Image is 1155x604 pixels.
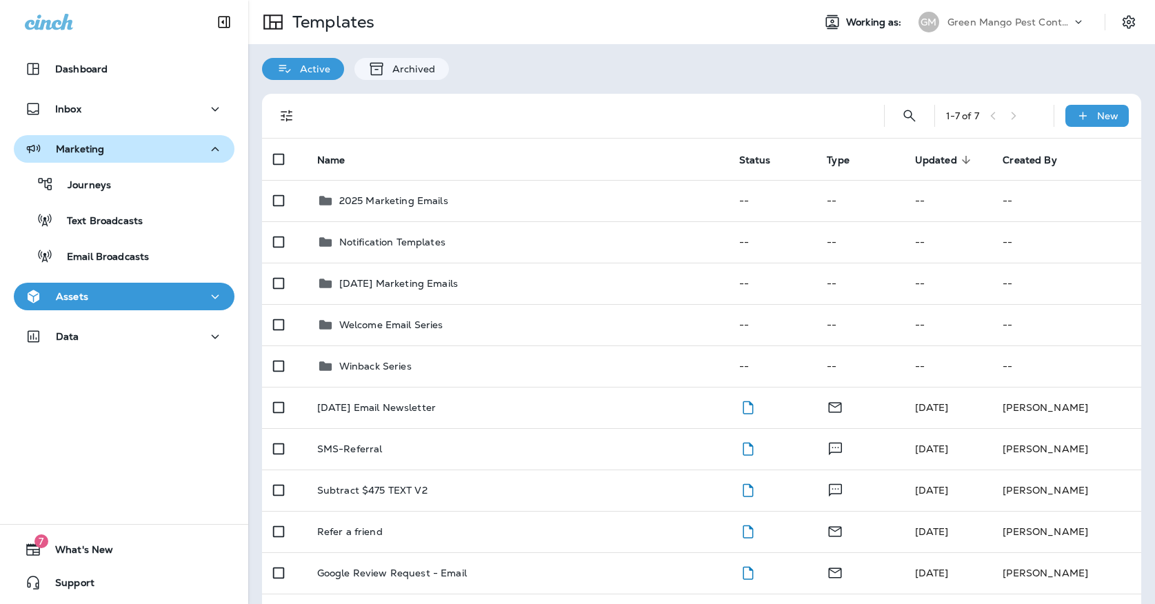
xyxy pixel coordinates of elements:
p: Email Broadcasts [53,251,149,264]
td: -- [904,180,992,221]
td: -- [816,221,904,263]
p: Notification Templates [339,236,445,248]
button: Marketing [14,135,234,163]
td: -- [992,221,1141,263]
button: Text Broadcasts [14,205,234,234]
button: Search Templates [896,102,923,130]
p: Marketing [56,143,104,154]
button: Inbox [14,95,234,123]
td: -- [816,345,904,387]
td: -- [728,221,816,263]
p: Data [56,331,79,342]
p: Templates [287,12,374,32]
span: Email [827,524,843,536]
span: Draft [739,441,756,454]
td: -- [992,304,1141,345]
td: [PERSON_NAME] [992,387,1141,428]
p: Inbox [55,103,81,114]
span: J-P Scoville [915,484,949,496]
span: Draft [739,400,756,412]
span: Name [317,154,363,166]
p: Assets [56,291,88,302]
p: [DATE] Marketing Emails [339,278,458,289]
td: -- [816,263,904,304]
td: [PERSON_NAME] [992,428,1141,470]
p: Dashboard [55,63,108,74]
p: Archived [385,63,435,74]
td: -- [904,345,992,387]
td: -- [728,263,816,304]
td: -- [728,345,816,387]
p: New [1097,110,1118,121]
button: Collapse Sidebar [205,8,243,36]
span: Updated [915,154,975,166]
td: -- [728,180,816,221]
td: -- [904,263,992,304]
td: -- [816,304,904,345]
span: Created By [1003,154,1056,166]
span: Type [827,154,867,166]
span: Email [827,565,843,578]
span: 7 [34,534,48,548]
p: SMS-Referral [317,443,383,454]
p: 2025 Marketing Emails [339,195,448,206]
button: Email Broadcasts [14,241,234,270]
p: Active [293,63,330,74]
span: Email [827,400,843,412]
td: [PERSON_NAME] [992,470,1141,511]
button: Support [14,569,234,596]
span: J-P Scoville [915,443,949,455]
p: Winback Series [339,361,412,372]
p: Refer a friend [317,526,383,537]
span: Draft [739,565,756,578]
span: Draft [739,524,756,536]
div: GM [918,12,939,32]
button: 7What's New [14,536,234,563]
button: Assets [14,283,234,310]
td: -- [816,180,904,221]
span: Status [739,154,771,166]
button: Filters [273,102,301,130]
span: Type [827,154,850,166]
span: Text [827,441,844,454]
p: Text Broadcasts [53,215,143,228]
span: Status [739,154,789,166]
td: -- [904,304,992,345]
span: Maddie Madonecsky [915,401,949,414]
td: -- [904,221,992,263]
span: Working as: [846,17,905,28]
span: Name [317,154,345,166]
span: Draft [739,483,756,495]
div: 1 - 7 of 7 [946,110,979,121]
p: [DATE] Email Newsletter [317,402,436,413]
button: Data [14,323,234,350]
td: [PERSON_NAME] [992,511,1141,552]
p: Subtract $475 TEXT V2 [317,485,428,496]
p: Welcome Email Series [339,319,443,330]
td: -- [992,345,1141,387]
p: Google Review Request - Email [317,567,467,578]
span: Text [827,483,844,495]
td: -- [728,304,816,345]
button: Settings [1116,10,1141,34]
span: J-P Scoville [915,567,949,579]
span: Updated [915,154,957,166]
td: [PERSON_NAME] [992,552,1141,594]
button: Journeys [14,170,234,199]
td: -- [992,263,1141,304]
span: J-P Scoville [915,525,949,538]
p: Journeys [54,179,111,192]
p: Green Mango Pest Control [947,17,1072,28]
td: -- [992,180,1141,221]
span: Created By [1003,154,1074,166]
button: Dashboard [14,55,234,83]
span: What's New [41,544,113,561]
span: Support [41,577,94,594]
